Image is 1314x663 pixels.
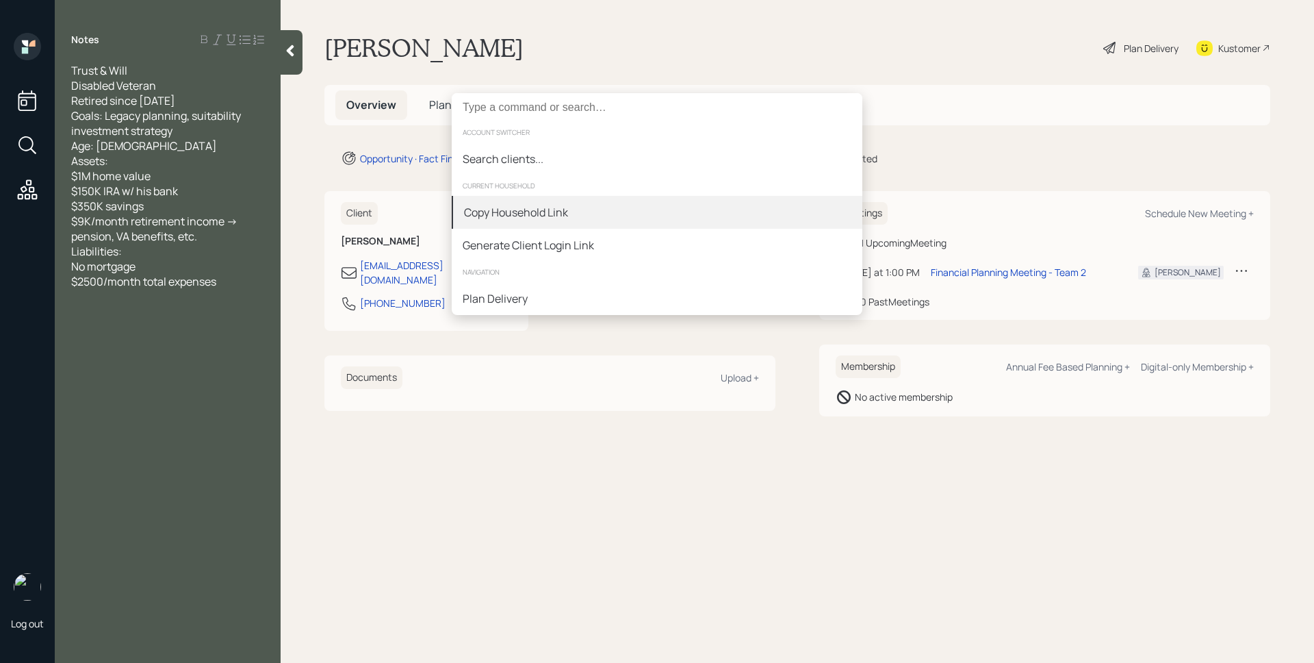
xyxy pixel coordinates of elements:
div: current household [452,175,862,196]
input: Type a command or search… [452,93,862,122]
div: Generate Client Login Link [463,237,594,253]
div: Search clients... [463,151,543,167]
div: navigation [452,262,862,282]
div: account switcher [452,122,862,142]
div: Copy Household Link [464,204,568,221]
div: Plan Delivery [463,290,528,307]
